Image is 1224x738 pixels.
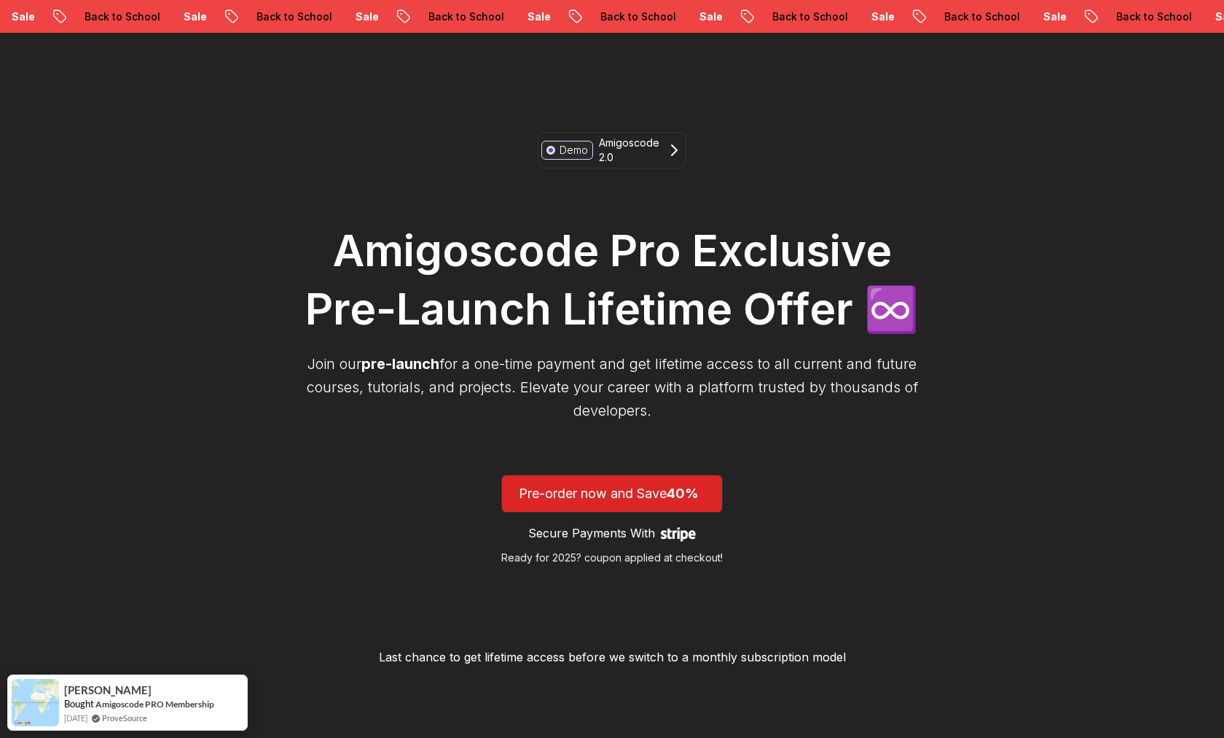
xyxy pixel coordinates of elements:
p: Last chance to get lifetime access before we switch to a monthly subscription model [379,648,846,666]
p: Demo [560,143,588,158]
p: Join our for a one-time payment and get lifetime access to all current and future courses, tutori... [299,352,925,422]
p: Amigoscode 2.0 [599,136,659,165]
a: Amigoscode PRO Membership [95,698,214,710]
p: Ready for 2025? coupon applied at checkout! [501,551,723,565]
p: Sale [732,9,779,24]
p: Back to School [117,9,216,24]
span: [DATE] [64,712,87,724]
p: Back to School [289,9,388,24]
a: DemoAmigoscode 2.0 [538,132,686,168]
p: Sale [388,9,435,24]
p: Back to School [977,9,1076,24]
span: 40% [667,486,699,501]
p: Secure Payments With [528,524,655,542]
p: Pre-order now and Save [519,483,705,504]
p: Sale [216,9,263,24]
p: Sale [904,9,951,24]
a: lifetime-access [501,475,723,565]
p: Sale [560,9,607,24]
p: Back to School [461,9,560,24]
p: Sale [44,9,91,24]
span: [PERSON_NAME] [64,684,152,696]
span: pre-launch [361,355,439,373]
a: ProveSource [102,712,147,724]
img: provesource social proof notification image [12,679,59,726]
p: Sale [1076,9,1123,24]
h1: Amigoscode Pro Exclusive Pre-Launch Lifetime Offer ♾️ [299,221,925,338]
p: Back to School [805,9,904,24]
span: Bought [64,698,94,710]
p: Back to School [633,9,732,24]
